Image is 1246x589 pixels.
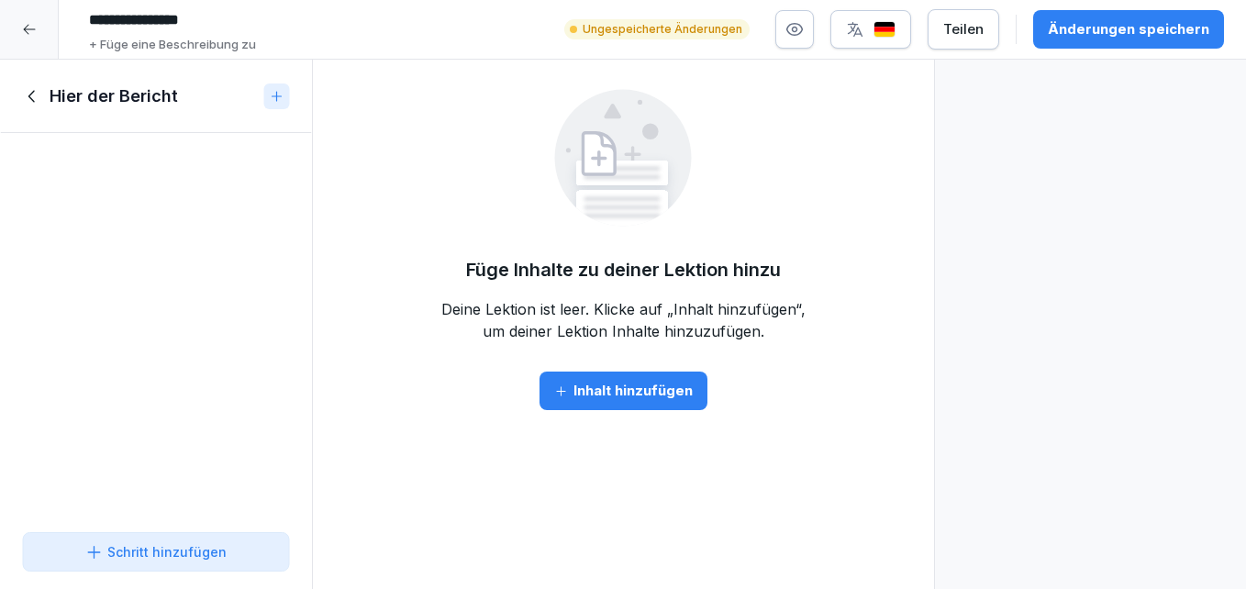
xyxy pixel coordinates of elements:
div: Teilen [943,19,984,39]
p: Ungespeicherte Änderungen [583,21,742,38]
button: Teilen [928,9,999,50]
img: empty.svg [554,89,692,227]
button: Änderungen speichern [1033,10,1224,49]
div: Änderungen speichern [1048,19,1209,39]
button: Schritt hinzufügen [22,532,290,572]
div: Inhalt hinzufügen [554,381,693,401]
p: + Füge eine Beschreibung zu [89,36,256,54]
div: Schritt hinzufügen [85,542,227,561]
h1: Hier der Bericht [50,85,178,107]
p: Deine Lektion ist leer. Klicke auf „Inhalt hinzufügen“, um deiner Lektion Inhalte hinzuzufügen. [439,298,807,342]
img: de.svg [873,21,896,39]
button: Inhalt hinzufügen [540,372,707,410]
h5: Füge Inhalte zu deiner Lektion hinzu [466,256,781,283]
